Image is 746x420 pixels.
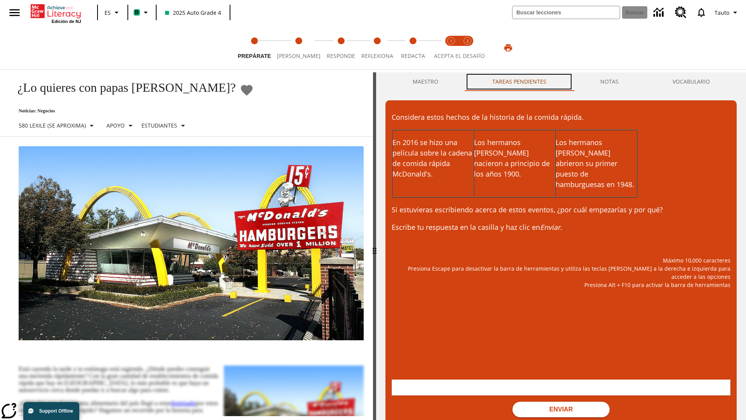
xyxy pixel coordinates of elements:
[39,408,73,414] span: Support Offline
[474,137,555,179] p: Los hermanos [PERSON_NAME] nacieron a principio de los años 1900.
[327,52,355,59] span: Responde
[19,146,364,341] img: Uno de los primeros locales de McDonald's, con el icónico letrero rojo y los arcos amarillos.
[392,112,730,122] p: Considera estos hechos de la historia de la comida rápida.
[361,52,393,59] span: Reflexiona
[512,6,620,19] input: Buscar campo
[392,137,473,179] p: En 2016 se hizo una película sobre la cadena de comida rápida McDonald's.
[165,9,221,17] span: 2025 Auto Grade 4
[691,2,711,23] a: Notificaciones
[106,121,125,129] p: Apoyo
[141,121,177,129] p: Estudiantes
[392,256,730,264] p: Máximo 10,000 caracteres
[467,38,469,44] text: 2
[100,5,125,19] button: Lenguaje: ES, Selecciona un idioma
[373,72,376,420] div: Pulsa la tecla de intro o la barra espaciadora y luego presiona las flechas de derecha e izquierd...
[31,3,81,24] div: Portada
[715,9,729,17] span: Tauto
[105,9,111,17] span: ES
[321,26,361,69] button: Responde step 3 of 5
[440,26,462,69] button: Acepta el desafío lee step 1 of 2
[401,52,425,59] span: Redacta
[131,5,153,19] button: Boost El color de la clase es verde menta. Cambiar el color de la clase.
[376,72,746,420] div: activity
[3,1,26,24] button: Abrir el menú lateral
[392,222,730,233] p: Escribe tu respuesta en la casilla y haz clic en .
[556,137,636,190] p: Los hermanos [PERSON_NAME] abrieron su primer puesto de hamburguesas en 1948.
[456,26,479,69] button: Acepta el desafío contesta step 2 of 2
[393,26,433,69] button: Redacta step 5 of 5
[135,7,139,17] span: B
[385,72,737,91] div: Instructional Panel Tabs
[465,72,573,91] button: TAREAS PENDIENTES
[19,121,86,129] p: 580 Lexile (Se aproxima)
[52,19,81,24] span: Edición de NJ
[392,205,730,215] p: Si estuvieras escribiendo acerca de estos eventos, ¿por cuál empezarías y por qué?
[355,26,399,69] button: Reflexiona step 4 of 5
[277,52,321,59] span: [PERSON_NAME]
[434,52,485,59] span: ACEPTA EL DESAFÍO
[16,119,99,133] button: Seleccione Lexile, 580 Lexile (Se aproxima)
[271,26,327,69] button: Lee step 2 of 5
[512,402,610,417] button: Enviar
[573,72,645,91] button: NOTAS
[9,108,254,114] p: Noticias: Negocios
[240,83,254,97] button: Añadir a mis Favoritas - ¿Lo quieres con papas fritas?
[670,2,691,23] a: Centro de recursos, Se abrirá en una pestaña nueva.
[385,72,465,91] button: Maestro
[496,41,521,55] button: Imprimir
[6,6,110,15] body: Máximo 10,000 caracteres Presiona Escape para desactivar la barra de herramientas y utiliza las t...
[649,2,670,23] a: Centro de información
[238,53,271,59] span: Prepárate
[103,119,138,133] button: Tipo de apoyo, Apoyo
[23,402,79,420] button: Support Offline
[645,72,737,91] button: VOCABULARIO
[392,264,730,281] p: Presiona Escape para desactivar la barra de herramientas y utiliza las teclas [PERSON_NAME] a la ...
[540,222,560,232] em: Enviar
[711,5,743,19] button: Perfil/Configuración
[392,281,730,289] p: Presiona Alt + F10 para activar la barra de herramientas
[9,80,236,95] h1: ¿Lo quieres con papas [PERSON_NAME]?
[232,26,277,69] button: Prepárate step 1 of 5
[450,38,452,44] text: 1
[138,119,191,133] button: Seleccionar estudiante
